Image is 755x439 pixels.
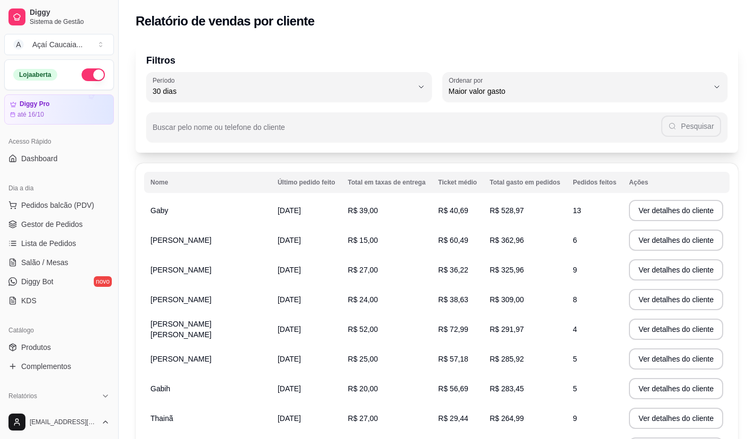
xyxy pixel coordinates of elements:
[573,295,577,304] span: 8
[21,200,94,210] span: Pedidos balcão (PDV)
[438,266,468,274] span: R$ 36,22
[566,172,623,193] th: Pedidos feitos
[21,257,68,268] span: Salão / Mesas
[348,266,378,274] span: R$ 27,00
[348,384,378,393] span: R$ 20,00
[150,206,168,215] span: Gaby
[30,17,110,26] span: Sistema de Gestão
[629,230,723,251] button: Ver detalhes do cliente
[490,236,524,244] span: R$ 362,96
[13,39,24,50] span: A
[573,384,577,393] span: 5
[438,384,468,393] span: R$ 56,69
[4,235,114,252] a: Lista de Pedidos
[153,76,178,85] label: Período
[4,322,114,339] div: Catálogo
[4,4,114,30] a: DiggySistema de Gestão
[490,295,524,304] span: R$ 309,00
[153,126,661,137] input: Buscar pelo nome ou telefone do cliente
[4,216,114,233] a: Gestor de Pedidos
[449,76,486,85] label: Ordenar por
[348,414,378,423] span: R$ 27,00
[573,355,577,363] span: 5
[449,86,709,96] span: Maior valor gasto
[4,409,114,435] button: [EMAIL_ADDRESS][DOMAIN_NAME]
[136,13,315,30] h2: Relatório de vendas por cliente
[150,320,211,339] span: [PERSON_NAME] [PERSON_NAME]
[21,361,71,372] span: Complementos
[438,355,468,363] span: R$ 57,18
[573,206,581,215] span: 13
[278,414,301,423] span: [DATE]
[21,219,83,230] span: Gestor de Pedidos
[490,325,524,333] span: R$ 291,97
[4,94,114,125] a: Diggy Proaté 16/10
[271,172,342,193] th: Último pedido feito
[278,266,301,274] span: [DATE]
[150,236,211,244] span: [PERSON_NAME]
[21,295,37,306] span: KDS
[573,266,577,274] span: 9
[348,325,378,333] span: R$ 52,00
[4,339,114,356] a: Produtos
[490,355,524,363] span: R$ 285,92
[438,295,468,304] span: R$ 38,63
[278,206,301,215] span: [DATE]
[4,405,114,422] a: Relatórios de vendas
[150,266,211,274] span: [PERSON_NAME]
[13,69,57,81] div: Loja aberta
[348,295,378,304] span: R$ 24,00
[278,295,301,304] span: [DATE]
[438,236,468,244] span: R$ 60,49
[21,276,54,287] span: Diggy Bot
[348,206,378,215] span: R$ 39,00
[150,384,170,393] span: Gabih
[144,172,271,193] th: Nome
[483,172,566,193] th: Total gasto em pedidos
[278,355,301,363] span: [DATE]
[629,408,723,429] button: Ver detalhes do cliente
[573,236,577,244] span: 6
[490,206,524,215] span: R$ 528,97
[490,414,524,423] span: R$ 264,99
[8,392,37,400] span: Relatórios
[4,273,114,290] a: Diggy Botnovo
[629,259,723,280] button: Ver detalhes do cliente
[4,197,114,214] button: Pedidos balcão (PDV)
[150,295,211,304] span: [PERSON_NAME]
[278,325,301,333] span: [DATE]
[4,292,114,309] a: KDS
[438,206,468,215] span: R$ 40,69
[4,34,114,55] button: Select a team
[153,86,413,96] span: 30 dias
[4,358,114,375] a: Complementos
[146,72,432,102] button: Período30 dias
[629,378,723,399] button: Ver detalhes do cliente
[30,8,110,17] span: Diggy
[4,180,114,197] div: Dia a dia
[4,254,114,271] a: Salão / Mesas
[623,172,730,193] th: Ações
[432,172,483,193] th: Ticket médio
[490,266,524,274] span: R$ 325,96
[4,150,114,167] a: Dashboard
[20,100,50,108] article: Diggy Pro
[30,418,97,426] span: [EMAIL_ADDRESS][DOMAIN_NAME]
[348,355,378,363] span: R$ 25,00
[21,153,58,164] span: Dashboard
[438,414,468,423] span: R$ 29,44
[17,110,44,119] article: até 16/10
[32,39,83,50] div: Açaí Caucaia ...
[629,289,723,310] button: Ver detalhes do cliente
[573,325,577,333] span: 4
[629,348,723,370] button: Ver detalhes do cliente
[82,68,105,81] button: Alterar Status
[573,414,577,423] span: 9
[342,172,432,193] th: Total em taxas de entrega
[21,342,51,353] span: Produtos
[490,384,524,393] span: R$ 283,45
[21,238,76,249] span: Lista de Pedidos
[629,200,723,221] button: Ver detalhes do cliente
[348,236,378,244] span: R$ 15,00
[278,384,301,393] span: [DATE]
